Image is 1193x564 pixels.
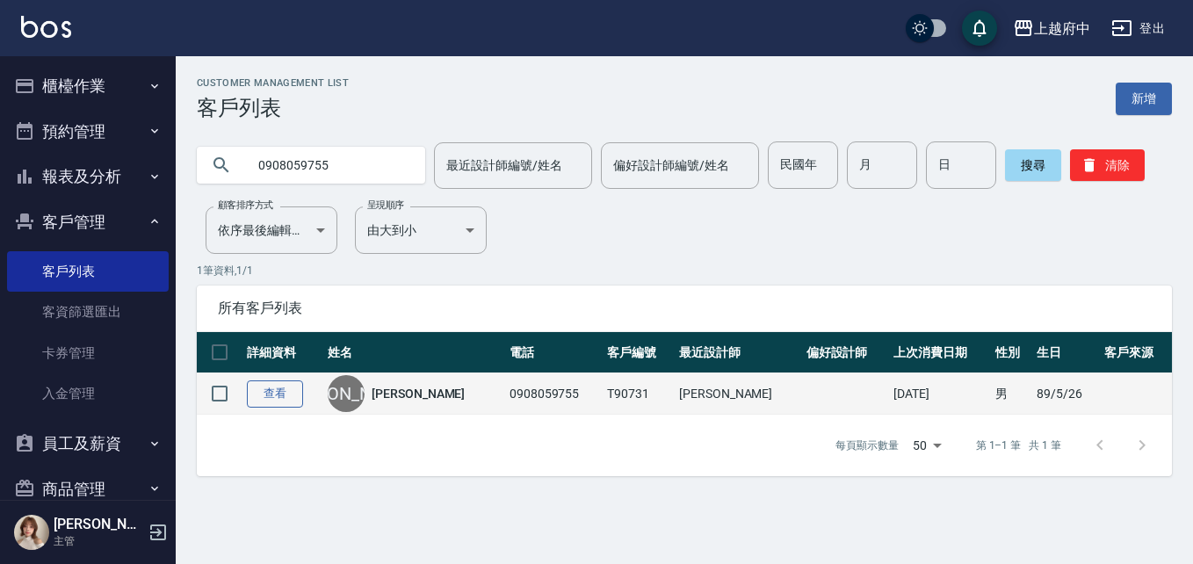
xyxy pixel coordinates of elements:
button: 員工及薪資 [7,421,169,466]
button: 櫃檯作業 [7,63,169,109]
div: [PERSON_NAME] [328,375,365,412]
button: save [962,11,997,46]
td: 89/5/26 [1032,373,1100,415]
a: [PERSON_NAME] [372,385,465,402]
td: [PERSON_NAME] [675,373,802,415]
th: 詳細資料 [242,332,323,373]
td: [DATE] [889,373,992,415]
a: 客戶列表 [7,251,169,292]
th: 客戶來源 [1100,332,1172,373]
button: 客戶管理 [7,199,169,245]
div: 上越府中 [1034,18,1090,40]
label: 呈現順序 [367,199,404,212]
p: 主管 [54,533,143,549]
a: 新增 [1116,83,1172,115]
a: 查看 [247,380,303,408]
button: 登出 [1104,12,1172,45]
p: 1 筆資料, 1 / 1 [197,263,1172,278]
th: 偏好設計師 [802,332,889,373]
button: 商品管理 [7,466,169,512]
p: 每頁顯示數量 [835,437,899,453]
label: 顧客排序方式 [218,199,273,212]
h3: 客戶列表 [197,96,349,120]
a: 入金管理 [7,373,169,414]
th: 電話 [505,332,603,373]
th: 上次消費日期 [889,332,992,373]
img: Person [14,515,49,550]
a: 卡券管理 [7,333,169,373]
button: 預約管理 [7,109,169,155]
button: 清除 [1070,149,1145,181]
h2: Customer Management List [197,77,349,89]
div: 依序最後編輯時間 [206,206,337,254]
th: 生日 [1032,332,1100,373]
th: 姓名 [323,332,505,373]
button: 搜尋 [1005,149,1061,181]
th: 客戶編號 [603,332,675,373]
a: 客資篩選匯出 [7,292,169,332]
td: 0908059755 [505,373,603,415]
td: T90731 [603,373,675,415]
h5: [PERSON_NAME] [54,516,143,533]
td: 男 [991,373,1032,415]
div: 由大到小 [355,206,487,254]
div: 50 [906,422,948,469]
button: 報表及分析 [7,154,169,199]
th: 最近設計師 [675,332,802,373]
p: 第 1–1 筆 共 1 筆 [976,437,1061,453]
th: 性別 [991,332,1032,373]
button: 上越府中 [1006,11,1097,47]
input: 搜尋關鍵字 [246,141,411,189]
img: Logo [21,16,71,38]
span: 所有客戶列表 [218,300,1151,317]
